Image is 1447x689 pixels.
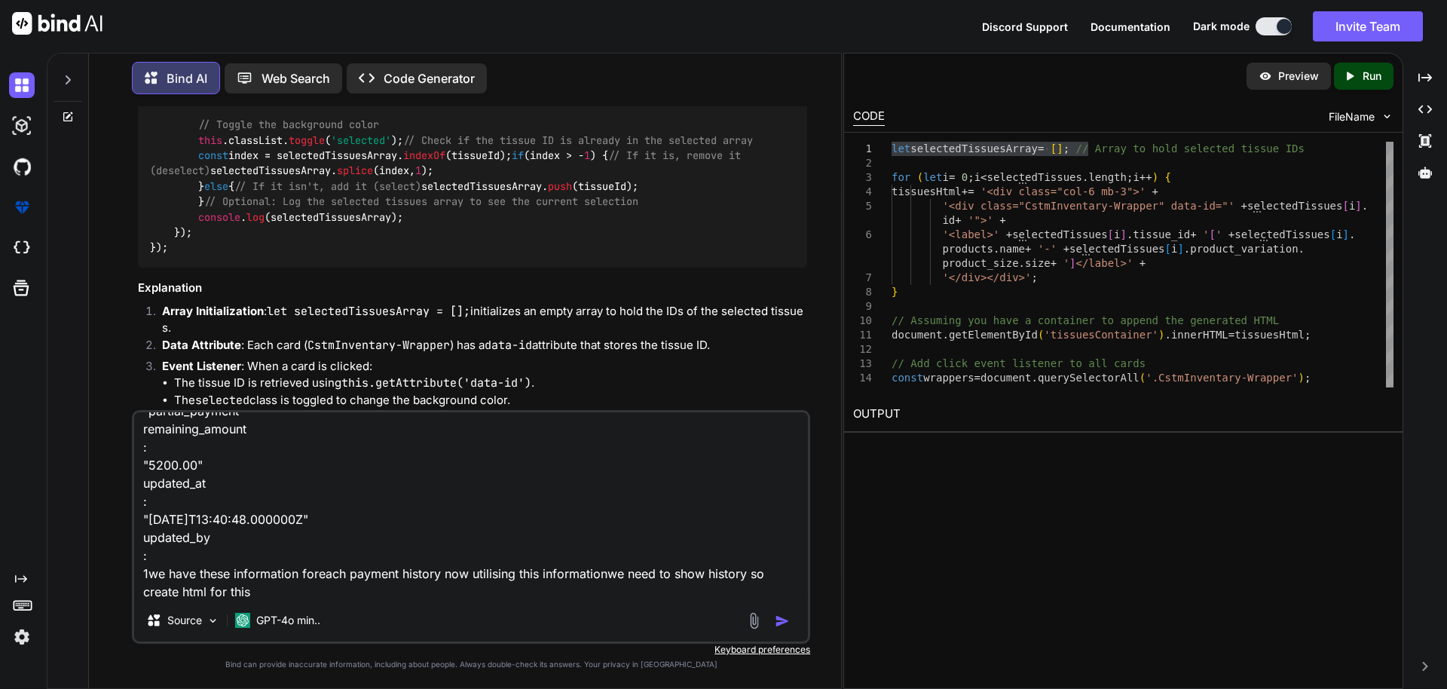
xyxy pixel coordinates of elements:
span: '<div class="col-6 mb-3">' [980,185,1146,198]
span: ' [1063,257,1069,269]
p: : initializes an empty array to hold the IDs of the selected tissues. [162,303,807,337]
span: 'selected' [331,133,391,147]
span: = [1038,142,1044,155]
span: size [1025,257,1051,269]
span: ] [1069,257,1075,269]
button: Documentation [1091,19,1170,35]
span: ; [1305,329,1311,341]
span: else [204,179,228,193]
span: . [1018,257,1024,269]
span: wrappers [923,372,974,384]
span: const [892,372,923,384]
li: The class is toggled to change the background color. [174,392,807,409]
span: // Assuming you have a container to append the gen [892,314,1209,326]
div: CODE [853,108,885,126]
span: length [1088,171,1127,183]
li: The code checks if the tissue ID is already in the : [174,409,807,460]
span: . [1361,200,1367,212]
p: : When a card is clicked: [162,358,807,375]
span: getElementById [949,329,1038,341]
span: [ [1050,142,1056,155]
span: Documentation [1091,20,1170,33]
span: + [1005,228,1011,240]
img: premium [9,194,35,220]
span: [ [1107,228,1113,240]
span: + [1025,243,1031,255]
span: += [961,185,974,198]
span: forEach [949,386,993,398]
span: . [1082,171,1088,183]
img: attachment [745,612,763,629]
span: ] [1342,228,1348,240]
span: = [1228,329,1234,341]
span: i [1133,171,1139,183]
li: The tissue ID is retrieved using . [174,375,807,392]
h3: Explanation [138,280,807,297]
span: const [198,149,228,162]
span: { [1164,171,1170,183]
span: ] [1120,228,1126,240]
span: selectedTissues [1069,243,1164,255]
img: darkChat [9,72,35,98]
span: // If it is, remove it (deselect) [150,149,747,177]
code: CstmInventary-Wrapper [307,338,450,353]
span: push [548,179,572,193]
span: 'tissuesContainer' [1044,329,1158,341]
span: selectedTissues [1247,200,1342,212]
span: log [246,210,265,224]
img: chevron down [1381,110,1393,123]
span: ) [1298,372,1304,384]
span: ) [1152,171,1158,183]
img: settings [9,624,35,650]
p: Bind can provide inaccurate information, including about people. Always double-check its answers.... [132,659,810,670]
span: let [892,142,910,155]
img: preview [1259,69,1272,83]
div: 3 [853,170,872,185]
span: ; [968,171,974,183]
code: data-id [485,338,532,353]
span: selectedTissues [987,171,1081,183]
span: 1 [584,149,590,162]
strong: Event Listener [162,359,241,373]
span: 0 [961,171,967,183]
span: ' [1216,228,1222,240]
span: => [1044,386,1057,398]
span: . [942,386,948,398]
span: ] [1177,243,1183,255]
span: classList [228,133,283,147]
span: ( [916,171,922,183]
div: 7 [853,271,872,285]
div: 4 [853,185,872,199]
span: selectedTissues [1234,228,1329,240]
span: selectedTissuesArray [910,142,1038,155]
span: '</div></div>' [942,271,1031,283]
img: cloudideIcon [9,235,35,261]
p: Code Generator [384,69,475,87]
img: Pick Models [206,614,219,627]
div: 5 [853,199,872,213]
p: Source [167,613,202,628]
div: 9 [853,299,872,314]
span: document [980,372,1031,384]
textarea: : {id: 1, invoice_id: 14, date: "[DATE]", payment_type: "partial_payment", paid_amount: "200.00",... [134,412,808,599]
p: Keyboard preferences [132,644,810,656]
span: . [942,329,948,341]
div: 13 [853,357,872,371]
span: . [1164,329,1170,341]
span: '">' [968,214,993,226]
span: i [1171,243,1177,255]
span: // Optional: Log the selected tissues array to see the current selection [204,194,638,208]
button: Invite Team [1313,11,1423,41]
span: + [955,214,961,226]
div: 14 [853,371,872,385]
span: for [892,171,910,183]
span: indexOf [403,149,445,162]
div: 2 [853,156,872,170]
span: [ [1329,228,1335,240]
p: Bind AI [167,69,207,87]
p: GPT-4o min.. [256,613,320,628]
span: . [1349,228,1355,240]
span: + [1241,200,1247,212]
span: [ [1164,243,1170,255]
span: ++ [1140,171,1152,183]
